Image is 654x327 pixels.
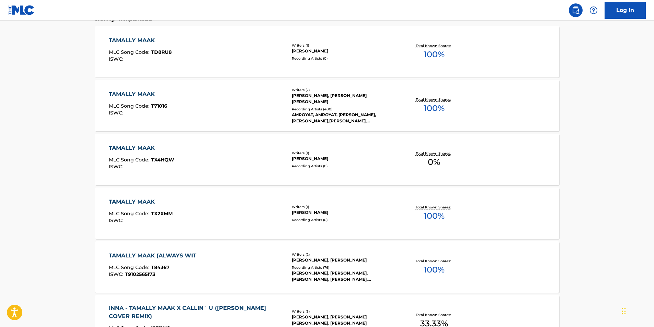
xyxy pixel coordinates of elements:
[151,210,173,217] span: TX2XMM
[292,217,395,222] div: Recording Artists ( 0 )
[109,163,125,170] span: ISWC :
[424,48,445,61] span: 100 %
[292,204,395,209] div: Writers ( 1 )
[95,26,559,77] a: TAMALLY MAAKMLC Song Code:TD8RU8ISWC:Writers (1)[PERSON_NAME]Recording Artists (0)Total Known Sha...
[424,264,445,276] span: 100 %
[424,102,445,114] span: 100 %
[622,301,626,322] div: Drag
[109,103,151,109] span: MLC Song Code :
[292,112,395,124] div: AMROYAT, AMROYAT, [PERSON_NAME], [PERSON_NAME],[PERSON_NAME], [PERSON_NAME]
[587,3,600,17] div: Help
[292,163,395,169] div: Recording Artists ( 0 )
[151,103,167,109] span: T71016
[292,107,395,112] div: Recording Artists ( 400 )
[109,110,125,116] span: ISWC :
[416,97,452,102] p: Total Known Shares:
[125,271,155,277] span: T9102565173
[424,210,445,222] span: 100 %
[151,49,172,55] span: TD8RU8
[428,156,440,168] span: 0 %
[292,156,395,162] div: [PERSON_NAME]
[416,258,452,264] p: Total Known Shares:
[95,187,559,239] a: TAMALLY MAAKMLC Song Code:TX2XMMISWC:Writers (1)[PERSON_NAME]Recording Artists (0)Total Known Sha...
[95,134,559,185] a: TAMALLY MAAKMLC Song Code:TX4HQWISWC:Writers (1)[PERSON_NAME]Recording Artists (0)Total Known Sha...
[151,157,174,163] span: TX4HQW
[109,157,151,163] span: MLC Song Code :
[109,252,200,260] div: TAMALLY MAAK (ALWAYS WIT
[109,210,151,217] span: MLC Song Code :
[151,264,170,270] span: T84367
[109,56,125,62] span: ISWC :
[416,43,452,48] p: Total Known Shares:
[292,265,395,270] div: Recording Artists ( 76 )
[292,257,395,263] div: [PERSON_NAME], [PERSON_NAME]
[109,198,173,206] div: TAMALLY MAAK
[95,241,559,293] a: TAMALLY MAAK (ALWAYS WITMLC Song Code:T84367ISWC:T9102565173Writers (2)[PERSON_NAME], [PERSON_NAM...
[292,48,395,54] div: [PERSON_NAME]
[620,294,654,327] iframe: Chat Widget
[109,90,167,98] div: TAMALLY MAAK
[292,314,395,326] div: [PERSON_NAME], [PERSON_NAME] [PERSON_NAME], [PERSON_NAME]
[109,264,151,270] span: MLC Song Code :
[109,271,125,277] span: ISWC :
[292,56,395,61] div: Recording Artists ( 0 )
[292,209,395,216] div: [PERSON_NAME]
[95,80,559,131] a: TAMALLY MAAKMLC Song Code:T71016ISWC:Writers (2)[PERSON_NAME], [PERSON_NAME] [PERSON_NAME]Recordi...
[416,205,452,210] p: Total Known Shares:
[109,144,174,152] div: TAMALLY MAAK
[416,312,452,317] p: Total Known Shares:
[292,150,395,156] div: Writers ( 1 )
[8,5,35,15] img: MLC Logo
[572,6,580,14] img: search
[292,252,395,257] div: Writers ( 2 )
[109,304,279,320] div: INNA - TAMALLY MAAK X CALLIN` U ([PERSON_NAME] COVER REMIX)
[292,309,395,314] div: Writers ( 3 )
[109,217,125,223] span: ISWC :
[292,270,395,282] div: [PERSON_NAME], [PERSON_NAME], [PERSON_NAME], [PERSON_NAME], [PERSON_NAME]
[109,36,172,45] div: TAMALLY MAAK
[589,6,598,14] img: help
[292,43,395,48] div: Writers ( 1 )
[416,151,452,156] p: Total Known Shares:
[109,49,151,55] span: MLC Song Code :
[292,93,395,105] div: [PERSON_NAME], [PERSON_NAME] [PERSON_NAME]
[292,87,395,93] div: Writers ( 2 )
[569,3,583,17] a: Public Search
[605,2,646,19] a: Log In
